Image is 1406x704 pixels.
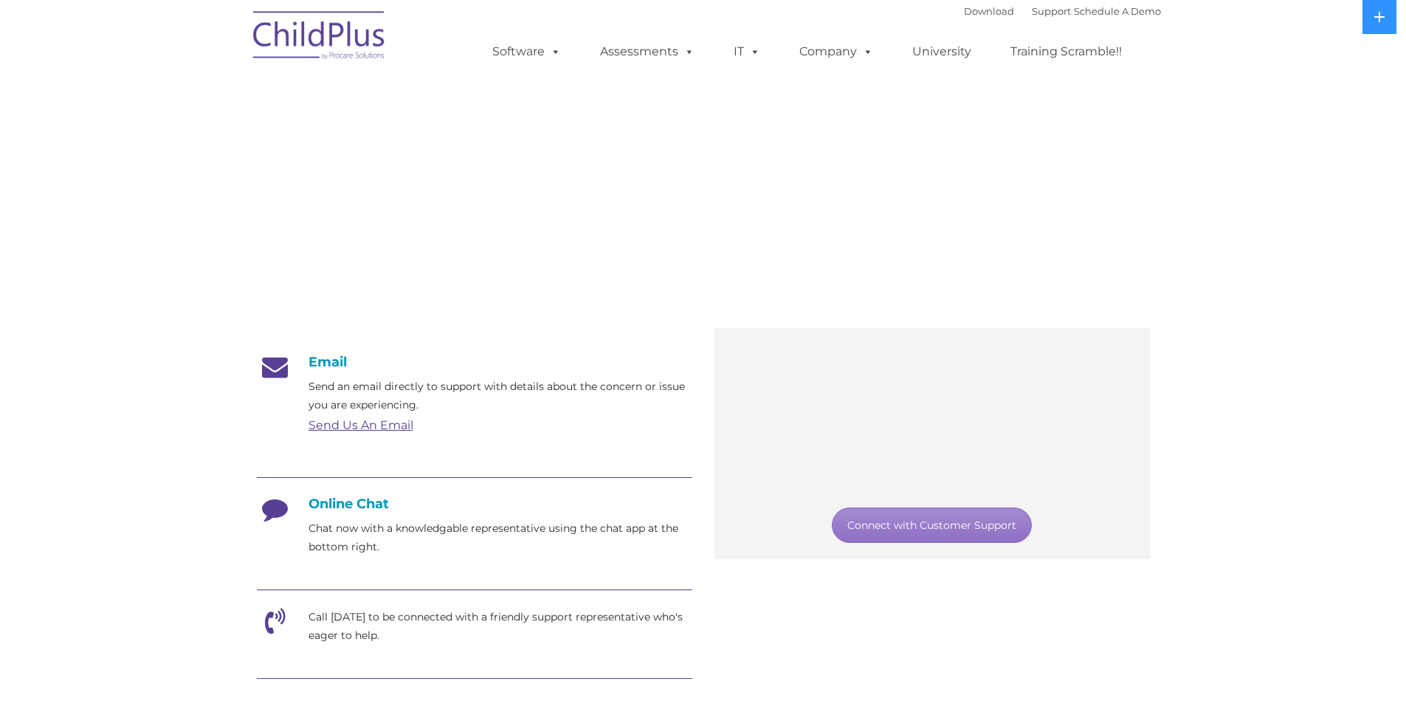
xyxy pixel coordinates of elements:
[1032,5,1071,17] a: Support
[309,608,692,645] p: Call [DATE] to be connected with a friendly support representative who's eager to help.
[785,37,888,66] a: Company
[1074,5,1161,17] a: Schedule A Demo
[897,37,986,66] a: University
[719,37,775,66] a: IT
[309,377,692,414] p: Send an email directly to support with details about the concern or issue you are experiencing.
[478,37,576,66] a: Software
[585,37,709,66] a: Assessments
[246,1,393,75] img: ChildPlus by Procare Solutions
[309,418,413,432] a: Send Us An Email
[964,5,1161,17] font: |
[309,519,692,556] p: Chat now with a knowledgable representative using the chat app at the bottom right.
[832,508,1032,543] a: Connect with Customer Support
[257,496,692,512] h4: Online Chat
[257,354,692,370] h4: Email
[996,37,1137,66] a: Training Scramble!!
[964,5,1014,17] a: Download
